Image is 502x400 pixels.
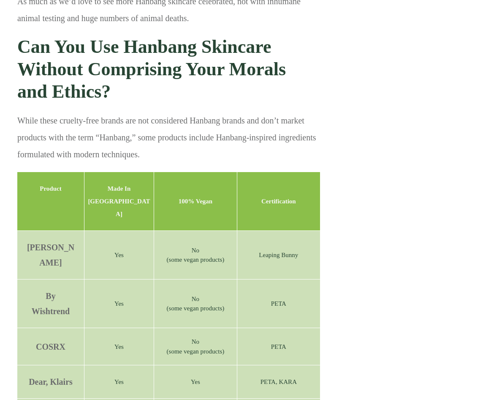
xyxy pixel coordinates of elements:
p: No (some vegan products) [163,294,228,313]
p: Yes [163,377,228,387]
p: PETA [246,342,311,352]
p: While these cruelty-free brands are not considered Hanbang brands and don’t market products with ... [17,112,320,171]
p: PETA, KARA [246,377,311,387]
p: Leaping Bunny [246,250,311,260]
a: COSRX [36,342,65,351]
strong: Made in [GEOGRAPHIC_DATA] [88,185,150,217]
p: Yes [93,250,145,260]
p: PETA [246,299,311,309]
strong: Product [40,185,61,192]
p: Yes [93,342,145,352]
a: [PERSON_NAME] [27,243,74,267]
a: Dear, Klairs [29,377,73,386]
a: By Wishtrend [32,291,70,316]
strong: 100% vegan [179,198,212,205]
p: Yes [93,377,145,387]
p: No (some vegan products) [163,246,228,265]
strong: Can You Use Hanbang Skincare Without Comprising Your Morals and Ethics? [17,36,286,102]
strong: Certification [261,198,296,205]
p: No (some vegan products) [163,337,228,356]
p: Yes [93,299,145,309]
